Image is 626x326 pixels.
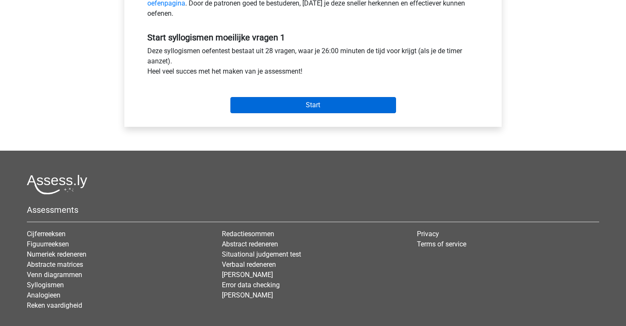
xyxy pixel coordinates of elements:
[27,205,599,215] h5: Assessments
[222,291,273,299] a: [PERSON_NAME]
[27,271,82,279] a: Venn diagrammen
[27,174,87,194] img: Assessly logo
[27,301,82,309] a: Reken vaardigheid
[222,240,278,248] a: Abstract redeneren
[417,230,439,238] a: Privacy
[27,281,64,289] a: Syllogismen
[230,97,396,113] input: Start
[222,250,301,258] a: Situational judgement test
[27,240,69,248] a: Figuurreeksen
[222,281,280,289] a: Error data checking
[222,260,276,269] a: Verbaal redeneren
[222,230,274,238] a: Redactiesommen
[27,230,66,238] a: Cijferreeksen
[141,46,485,80] div: Deze syllogismen oefentest bestaat uit 28 vragen, waar je 26:00 minuten de tijd voor krijgt (als ...
[27,250,86,258] a: Numeriek redeneren
[147,32,479,43] h5: Start syllogismen moeilijke vragen 1
[417,240,466,248] a: Terms of service
[27,260,83,269] a: Abstracte matrices
[27,291,60,299] a: Analogieen
[222,271,273,279] a: [PERSON_NAME]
